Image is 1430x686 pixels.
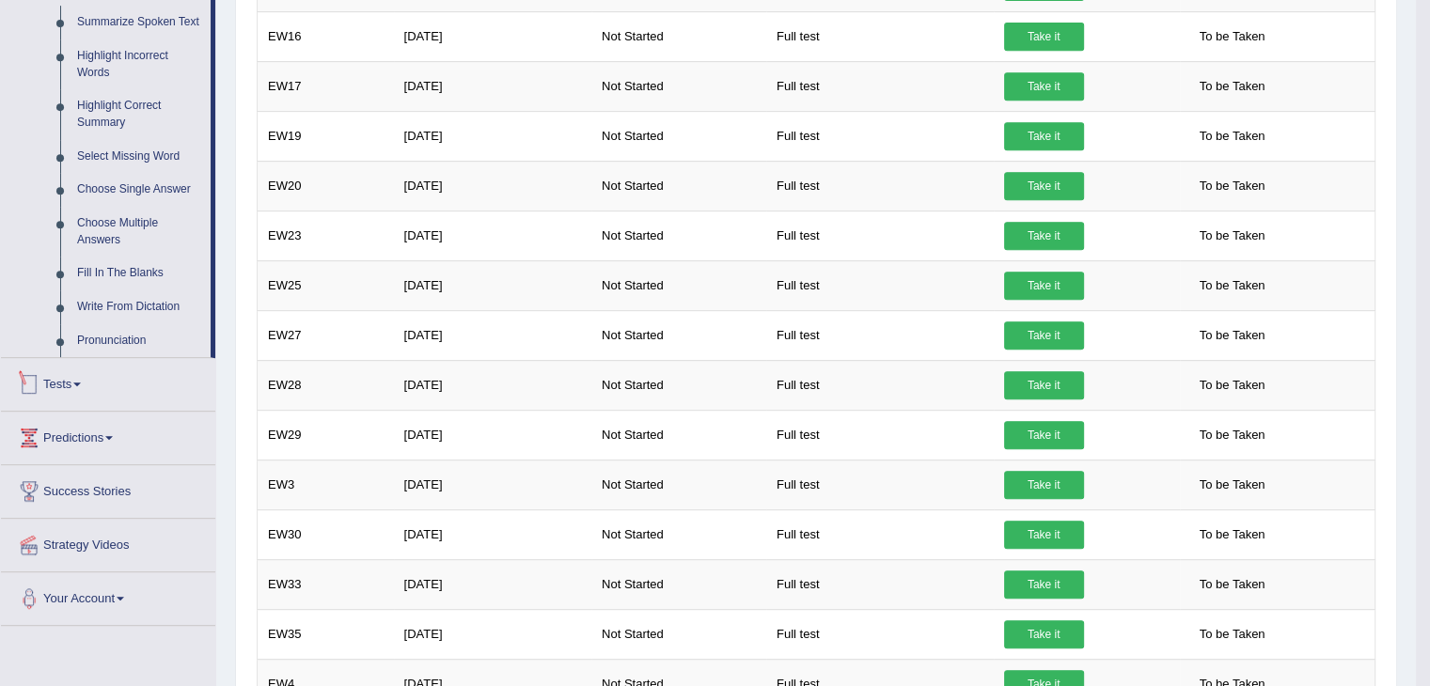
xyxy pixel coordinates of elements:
a: Predictions [1,412,215,459]
td: EW27 [258,310,394,360]
td: Not Started [591,509,766,559]
span: To be Taken [1190,172,1275,200]
a: Take it [1004,72,1084,101]
td: EW28 [258,360,394,410]
td: Not Started [591,609,766,659]
td: [DATE] [394,410,591,460]
td: Full test [766,310,994,360]
a: Write From Dictation [69,290,211,324]
a: Take it [1004,122,1084,150]
a: Take it [1004,172,1084,200]
a: Take it [1004,222,1084,250]
a: Your Account [1,572,215,619]
td: EW23 [258,210,394,260]
td: [DATE] [394,161,591,210]
td: Full test [766,609,994,659]
a: Take it [1004,23,1084,51]
td: Full test [766,210,994,260]
a: Select Missing Word [69,140,211,174]
td: Full test [766,410,994,460]
td: [DATE] [394,310,591,360]
td: Not Started [591,210,766,260]
a: Take it [1004,371,1084,399]
a: Take it [1004,620,1084,648]
span: To be Taken [1190,321,1275,350]
td: Not Started [591,559,766,609]
td: Not Started [591,410,766,460]
td: [DATE] [394,460,591,509]
td: Full test [766,360,994,410]
span: To be Taken [1190,570,1275,599]
td: EW19 [258,111,394,161]
td: Full test [766,509,994,559]
span: To be Taken [1190,371,1275,399]
td: [DATE] [394,260,591,310]
td: EW3 [258,460,394,509]
span: To be Taken [1190,122,1275,150]
a: Take it [1004,521,1084,549]
td: [DATE] [394,509,591,559]
a: Take it [1004,471,1084,499]
td: EW17 [258,61,394,111]
a: Tests [1,358,215,405]
a: Summarize Spoken Text [69,6,211,39]
span: To be Taken [1190,471,1275,499]
a: Choose Multiple Answers [69,207,211,257]
span: To be Taken [1190,421,1275,449]
td: Not Started [591,11,766,61]
td: EW35 [258,609,394,659]
td: Full test [766,260,994,310]
a: Highlight Incorrect Words [69,39,211,89]
a: Take it [1004,570,1084,599]
td: Not Started [591,360,766,410]
td: Not Started [591,310,766,360]
td: Full test [766,161,994,210]
td: Full test [766,460,994,509]
td: EW20 [258,161,394,210]
td: EW33 [258,559,394,609]
span: To be Taken [1190,23,1275,51]
a: Fill In The Blanks [69,257,211,290]
td: Not Started [591,161,766,210]
td: EW25 [258,260,394,310]
td: Not Started [591,460,766,509]
td: [DATE] [394,11,591,61]
td: Not Started [591,111,766,161]
span: To be Taken [1190,272,1275,300]
a: Take it [1004,272,1084,300]
a: Pronunciation [69,324,211,358]
td: EW16 [258,11,394,61]
a: Take it [1004,321,1084,350]
td: Not Started [591,260,766,310]
span: To be Taken [1190,620,1275,648]
td: EW29 [258,410,394,460]
a: Highlight Correct Summary [69,89,211,139]
td: Full test [766,111,994,161]
td: Full test [766,61,994,111]
td: [DATE] [394,111,591,161]
a: Choose Single Answer [69,173,211,207]
a: Strategy Videos [1,519,215,566]
td: EW30 [258,509,394,559]
td: [DATE] [394,61,591,111]
td: Full test [766,559,994,609]
td: [DATE] [394,609,591,659]
td: [DATE] [394,210,591,260]
td: [DATE] [394,360,591,410]
td: Not Started [591,61,766,111]
span: To be Taken [1190,222,1275,250]
td: [DATE] [394,559,591,609]
a: Take it [1004,421,1084,449]
span: To be Taken [1190,521,1275,549]
a: Success Stories [1,465,215,512]
span: To be Taken [1190,72,1275,101]
td: Full test [766,11,994,61]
